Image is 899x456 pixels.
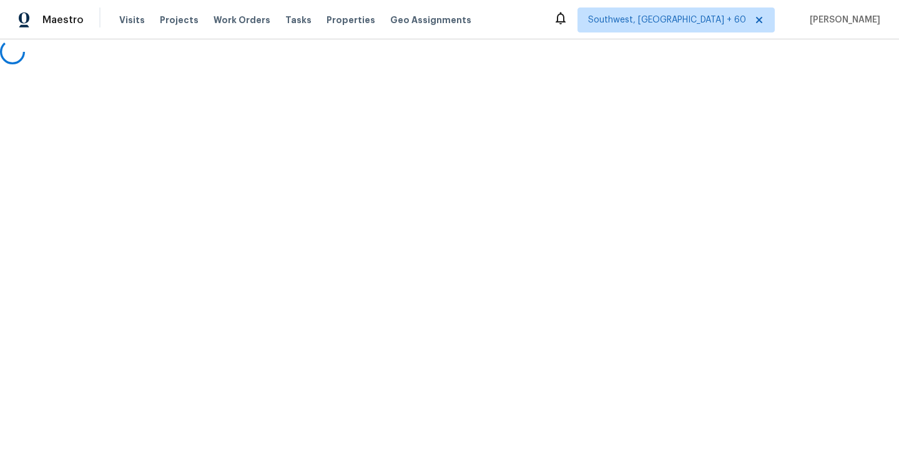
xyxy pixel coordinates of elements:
[285,16,312,24] span: Tasks
[214,14,270,26] span: Work Orders
[42,14,84,26] span: Maestro
[805,14,880,26] span: [PERSON_NAME]
[160,14,199,26] span: Projects
[588,14,746,26] span: Southwest, [GEOGRAPHIC_DATA] + 60
[119,14,145,26] span: Visits
[327,14,375,26] span: Properties
[390,14,471,26] span: Geo Assignments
